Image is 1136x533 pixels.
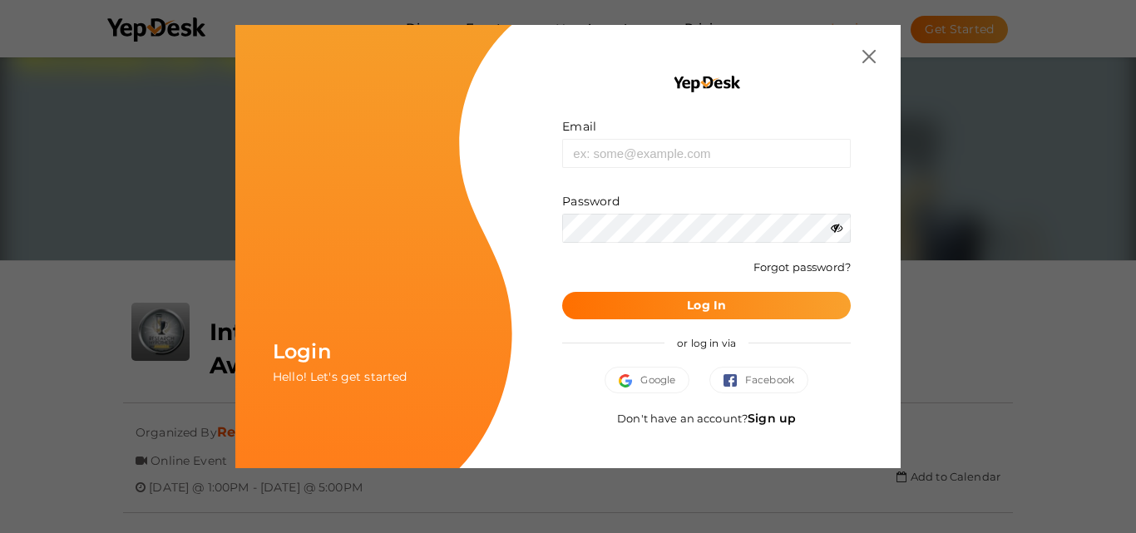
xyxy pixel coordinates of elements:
span: Login [273,339,331,363]
img: facebook.svg [724,374,745,387]
button: Log In [562,292,851,319]
label: Email [562,118,596,135]
span: Don't have an account? [617,412,796,425]
input: ex: some@example.com [562,139,851,168]
a: Forgot password? [753,260,851,274]
img: YEP_black_cropped.png [672,75,741,93]
button: Facebook [709,367,808,393]
span: Google [619,372,675,388]
label: Password [562,193,620,210]
button: Google [605,367,689,393]
b: Log In [687,298,726,313]
img: google.svg [619,374,640,387]
span: Hello! Let's get started [273,369,407,384]
span: Facebook [724,372,794,388]
a: Sign up [748,411,796,426]
span: or log in via [664,324,748,362]
img: close.svg [862,50,876,63]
